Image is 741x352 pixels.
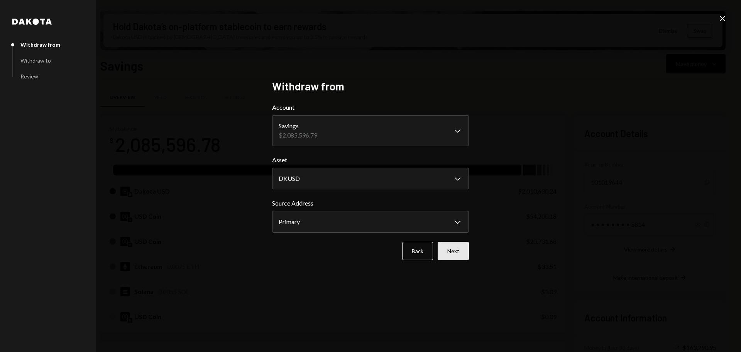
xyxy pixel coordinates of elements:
button: Asset [272,168,469,189]
div: Withdraw from [20,41,60,48]
label: Asset [272,155,469,165]
h2: Withdraw from [272,79,469,94]
button: Source Address [272,211,469,233]
label: Source Address [272,199,469,208]
button: Back [402,242,433,260]
button: Next [438,242,469,260]
div: Withdraw to [20,57,51,64]
button: Account [272,115,469,146]
div: Review [20,73,38,80]
label: Account [272,103,469,112]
